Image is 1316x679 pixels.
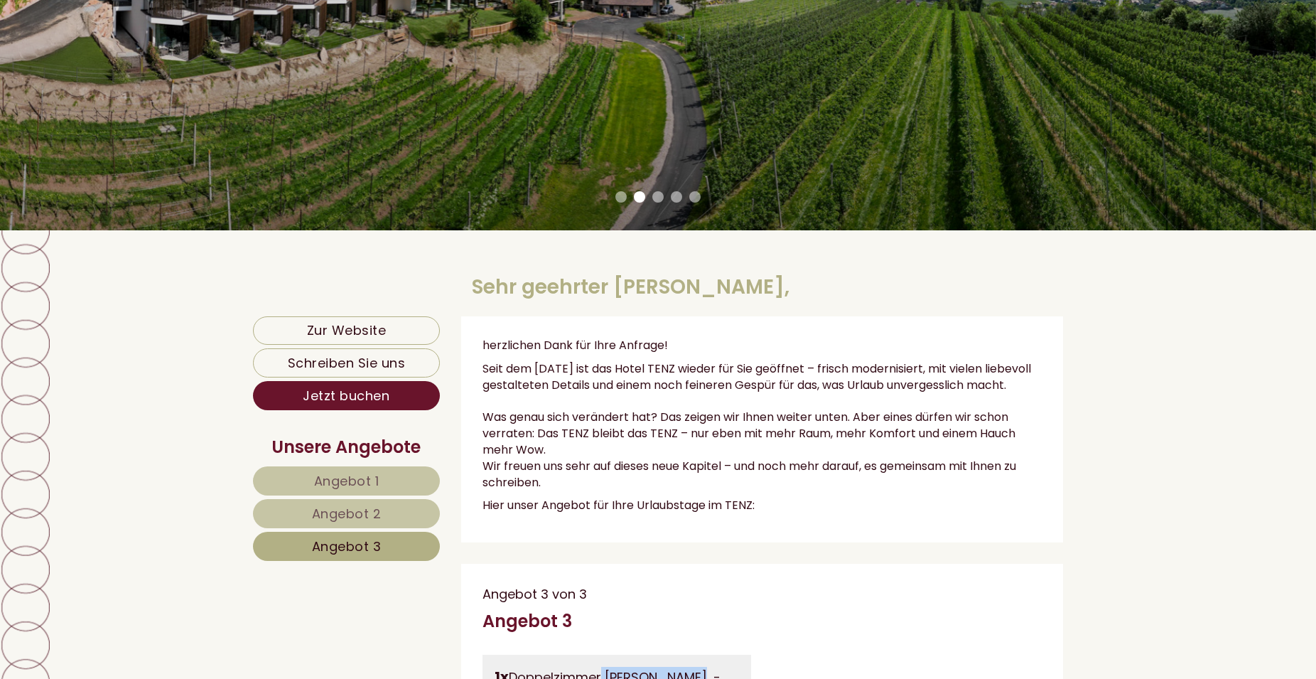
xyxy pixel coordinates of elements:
div: Guten Tag, wie können wir Ihnen helfen? [11,41,254,85]
a: Zur Website [253,316,440,345]
small: 16:21 [21,72,247,82]
span: Angebot 1 [314,472,379,490]
p: Seit dem [DATE] ist das Hotel TENZ wieder für Sie geöffnet – frisch modernisiert, mit vielen lieb... [482,361,1042,491]
div: Hotel Tenz [21,44,247,55]
a: Jetzt buchen [253,381,440,410]
div: Angebot 3 [482,609,572,633]
span: Angebot 2 [312,505,382,523]
h1: Sehr geehrter [PERSON_NAME], [472,277,789,299]
span: Angebot 3 von 3 [482,585,587,603]
div: [DATE] [252,11,308,34]
a: Schreiben Sie uns [253,348,440,378]
p: Hier unser Angebot für Ihre Urlaubstage im TENZ: [482,498,1042,514]
button: Senden [466,370,560,400]
span: Angebot 3 [312,538,382,555]
div: Unsere Angebote [253,435,440,459]
p: herzlichen Dank für Ihre Anfrage! [482,338,1042,354]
